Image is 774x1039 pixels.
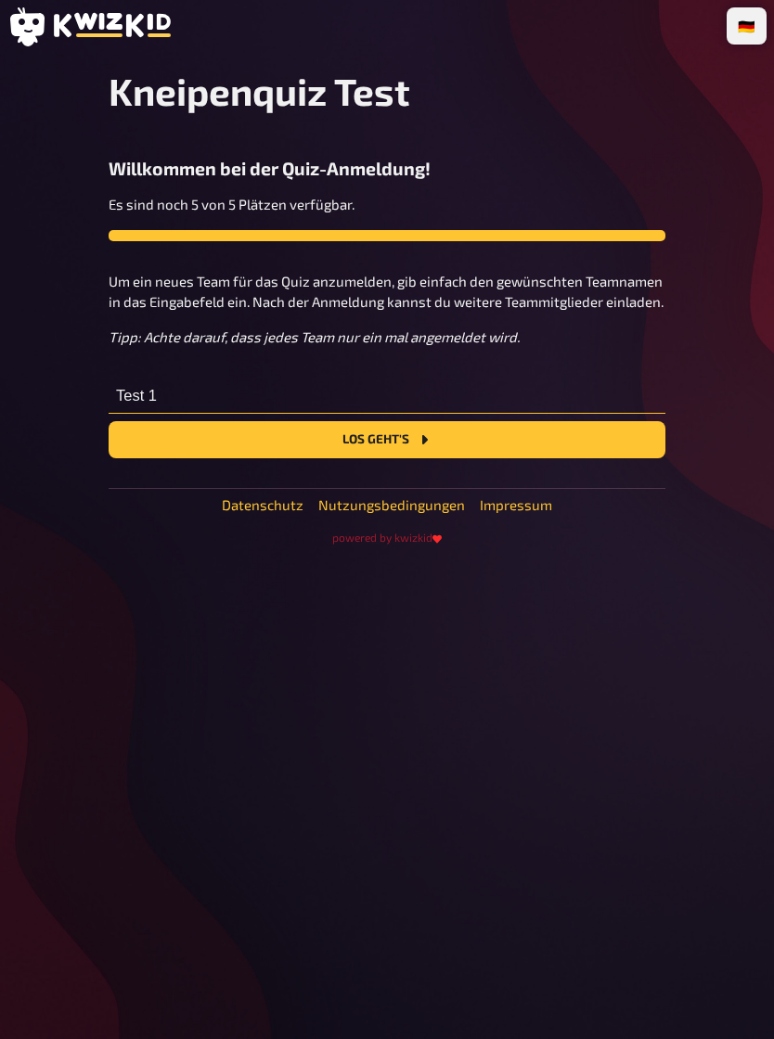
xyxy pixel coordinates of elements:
i: Tipp: Achte darauf, dass jedes Team nur ein mal angemeldet wird. [109,328,520,345]
button: Los geht's [109,421,665,458]
a: Datenschutz [222,496,303,513]
small: powered by kwizkid [332,531,442,544]
h3: Willkommen bei der Quiz-Anmeldung! [109,158,665,179]
input: Teamname [109,377,665,414]
li: 🇩🇪 [730,11,763,41]
p: Es sind noch 5 von 5 Plätzen verfügbar. [109,194,665,215]
a: Impressum [480,496,552,513]
p: Um ein neues Team für das Quiz anzumelden, gib einfach den gewünschten Teamnamen in das Eingabefe... [109,271,665,313]
a: Nutzungsbedingungen [318,496,465,513]
a: powered by kwizkid [332,528,442,545]
h1: Kneipenquiz Test [109,69,665,113]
